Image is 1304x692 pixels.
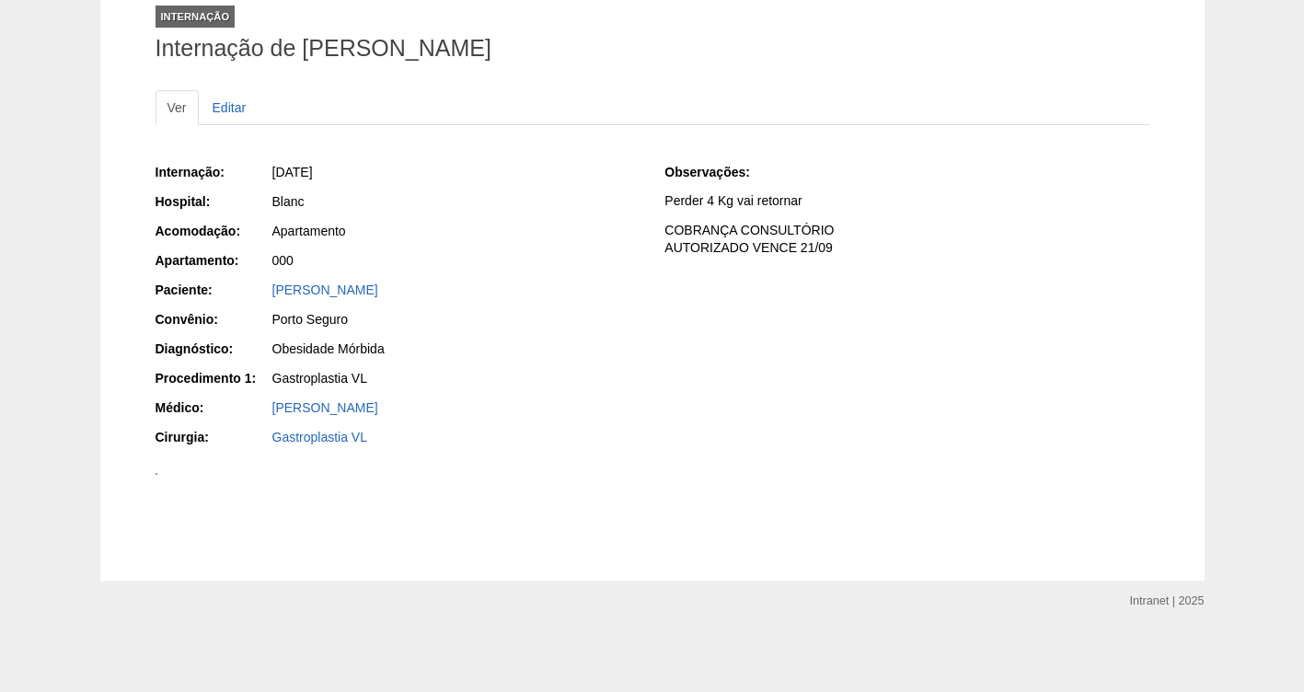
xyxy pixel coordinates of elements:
[272,369,640,387] div: Gastroplastia VL
[156,192,271,211] div: Hospital:
[156,222,271,240] div: Acomodação:
[156,251,271,270] div: Apartamento:
[201,90,259,125] a: Editar
[156,369,271,387] div: Procedimento 1:
[272,283,378,297] a: [PERSON_NAME]
[1130,592,1205,610] div: Intranet | 2025
[272,251,640,270] div: 000
[272,192,640,211] div: Blanc
[664,163,779,181] div: Observações:
[156,340,271,358] div: Diagnóstico:
[156,163,271,181] div: Internação:
[156,6,236,28] div: Internação
[272,165,313,179] span: [DATE]
[156,428,271,446] div: Cirurgia:
[156,37,1149,60] h1: Internação de [PERSON_NAME]
[156,398,271,417] div: Médico:
[272,222,640,240] div: Apartamento
[156,90,199,125] a: Ver
[664,192,1148,210] p: Perder 4 Kg vai retornar
[272,430,368,444] a: Gastroplastia VL
[664,222,1148,257] p: COBRANÇA CONSULTÓRIO AUTORIZADO VENCE 21/09
[272,400,378,415] a: [PERSON_NAME]
[272,340,640,358] div: Obesidade Mórbida
[156,281,271,299] div: Paciente:
[272,310,640,329] div: Porto Seguro
[156,310,271,329] div: Convênio:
